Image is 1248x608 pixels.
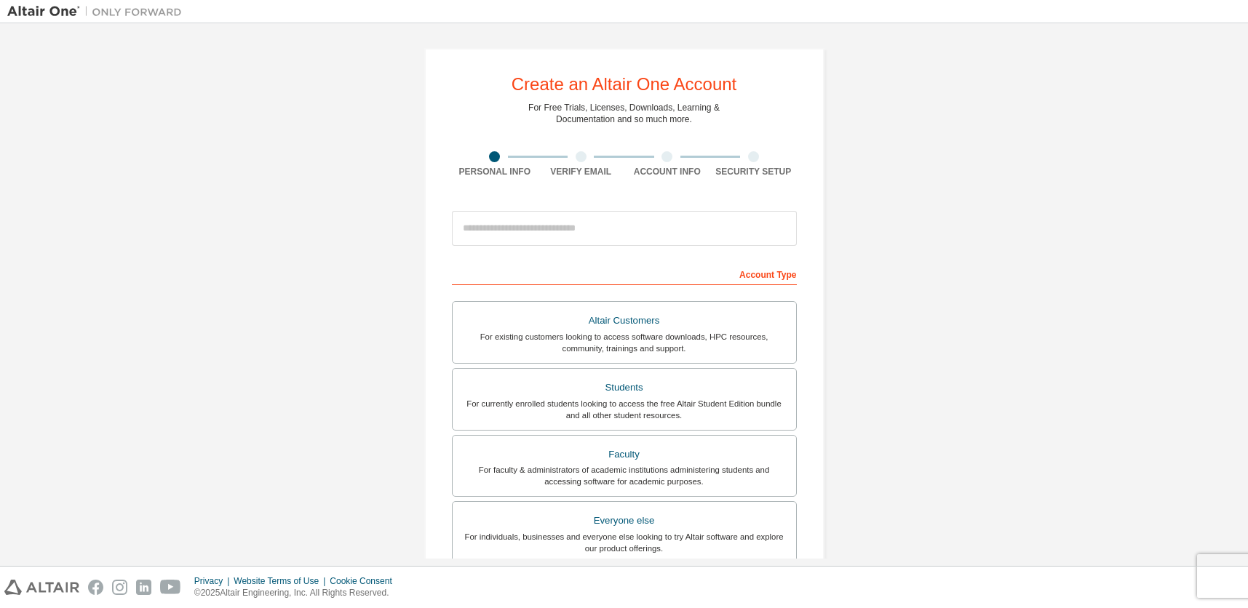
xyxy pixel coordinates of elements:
div: Security Setup [710,166,797,177]
div: Personal Info [452,166,538,177]
div: Cookie Consent [330,575,400,587]
p: © 2025 Altair Engineering, Inc. All Rights Reserved. [194,587,401,599]
div: For individuals, businesses and everyone else looking to try Altair software and explore our prod... [461,531,787,554]
div: For currently enrolled students looking to access the free Altair Student Edition bundle and all ... [461,398,787,421]
img: facebook.svg [88,580,103,595]
div: For existing customers looking to access software downloads, HPC resources, community, trainings ... [461,331,787,354]
img: altair_logo.svg [4,580,79,595]
div: Account Type [452,262,797,285]
div: Altair Customers [461,311,787,331]
div: Students [461,377,787,398]
div: Verify Email [538,166,624,177]
img: instagram.svg [112,580,127,595]
img: Altair One [7,4,189,19]
div: Create an Altair One Account [512,76,737,93]
div: Faculty [461,444,787,465]
div: For Free Trials, Licenses, Downloads, Learning & Documentation and so much more. [528,102,720,125]
div: Account Info [624,166,711,177]
div: For faculty & administrators of academic institutions administering students and accessing softwa... [461,464,787,487]
img: linkedin.svg [136,580,151,595]
div: Privacy [194,575,234,587]
div: Everyone else [461,511,787,531]
img: youtube.svg [160,580,181,595]
div: Website Terms of Use [234,575,330,587]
